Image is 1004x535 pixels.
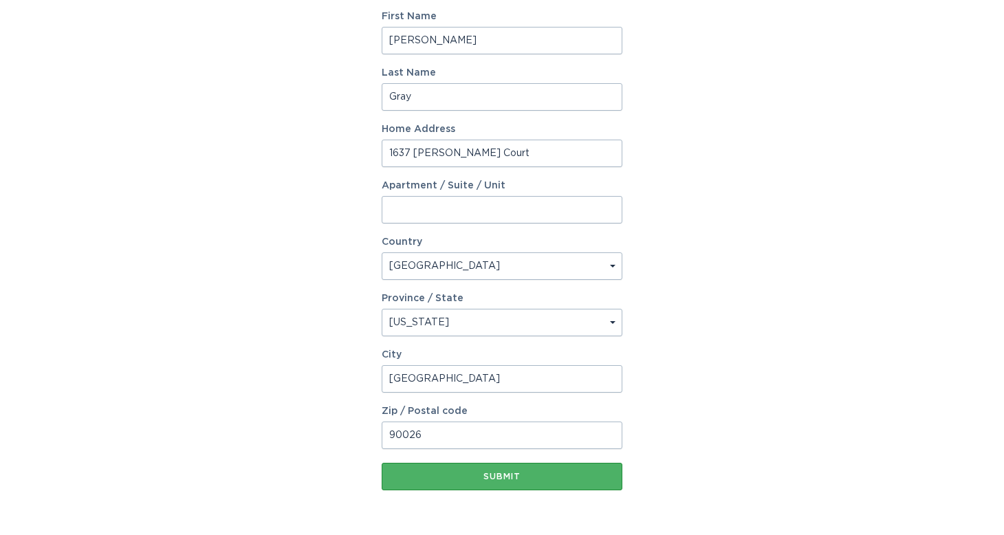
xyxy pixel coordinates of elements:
[382,124,622,134] label: Home Address
[382,12,622,21] label: First Name
[382,463,622,490] button: Submit
[382,237,422,247] label: Country
[382,406,622,416] label: Zip / Postal code
[382,350,622,360] label: City
[389,472,615,481] div: Submit
[382,294,463,303] label: Province / State
[382,181,622,190] label: Apartment / Suite / Unit
[382,68,622,78] label: Last Name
